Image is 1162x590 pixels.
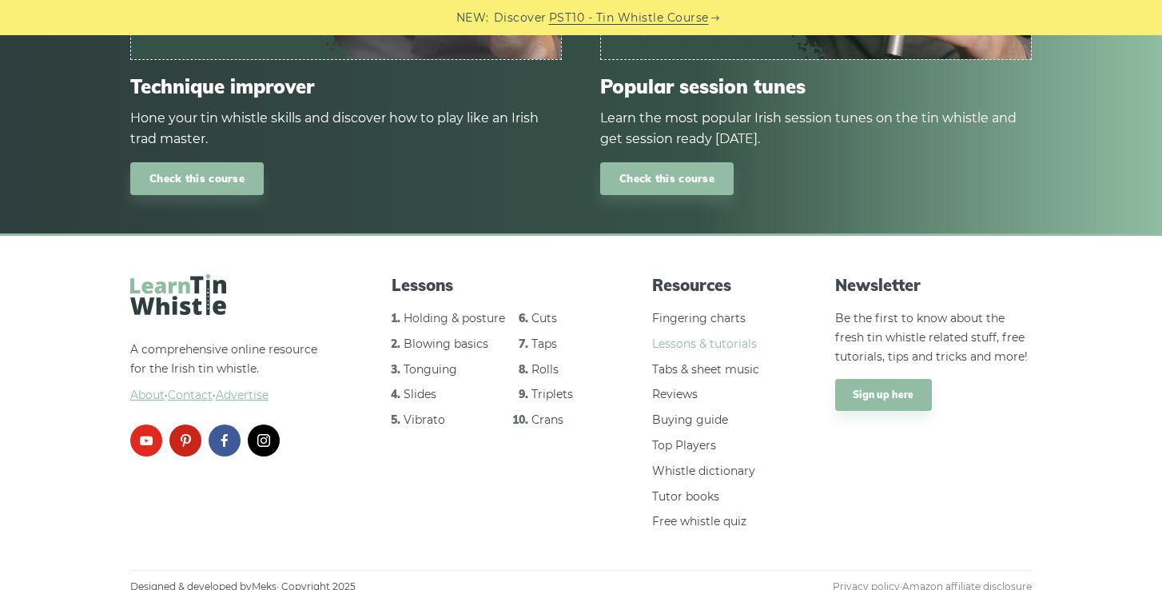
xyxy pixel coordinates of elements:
a: Reviews [652,387,698,401]
a: Cuts [531,311,557,325]
a: Taps [531,337,557,351]
div: Hone your tin whistle skills and discover how to play like an Irish trad master. [130,108,562,149]
a: Top Players [652,438,716,452]
a: Blowing basics [404,337,488,351]
span: Popular session tunes [600,75,1032,98]
a: Vibrato [404,413,445,427]
span: Contact [168,388,213,402]
a: About [130,388,165,402]
a: Holding & posture [404,311,505,325]
a: Free whistle quiz [652,514,746,528]
a: Tabs & sheet music [652,362,759,377]
span: NEW: [456,9,489,27]
a: Tutor books [652,489,719,504]
a: PST10 - Tin Whistle Course [549,9,709,27]
a: Whistle dictionary [652,464,755,478]
a: Buying guide [652,413,728,427]
a: Triplets [531,387,573,401]
a: Sign up here [835,379,932,411]
img: LearnTinWhistle.com [130,274,226,315]
span: Advertise [216,388,269,402]
a: instagram [248,425,280,456]
span: · [130,386,327,405]
a: Fingering charts [652,311,746,325]
a: Slides [404,387,436,401]
p: A comprehensive online resource for the Irish tin whistle. [130,341,327,405]
p: Be the first to know about the fresh tin whistle related stuff, free tutorials, tips and tricks a... [835,309,1032,366]
a: Tonguing [404,362,457,377]
span: Newsletter [835,274,1032,297]
span: Discover [494,9,547,27]
a: Check this course [130,162,264,195]
a: Lessons & tutorials [652,337,757,351]
a: Check this course [600,162,734,195]
a: Crans [531,413,563,427]
span: Resources [652,274,770,297]
div: Learn the most popular Irish session tunes on the tin whistle and get session ready [DATE]. [600,108,1032,149]
a: youtube [130,425,162,456]
a: facebook [209,425,241,456]
span: Lessons [392,274,588,297]
a: Contact·Advertise [168,388,269,402]
span: Technique improver [130,75,562,98]
a: Rolls [531,362,559,377]
a: pinterest [169,425,201,456]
